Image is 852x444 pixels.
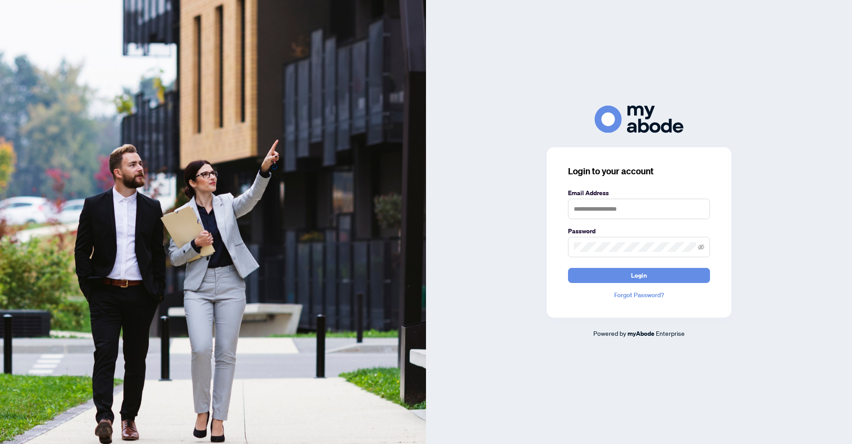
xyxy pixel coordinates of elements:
img: ma-logo [595,106,683,133]
span: Login [631,268,647,283]
span: Powered by [593,329,626,337]
span: eye-invisible [698,244,704,250]
button: Login [568,268,710,283]
a: myAbode [627,329,655,338]
h3: Login to your account [568,165,710,177]
label: Password [568,226,710,236]
label: Email Address [568,188,710,198]
a: Forgot Password? [568,290,710,300]
span: Enterprise [656,329,685,337]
